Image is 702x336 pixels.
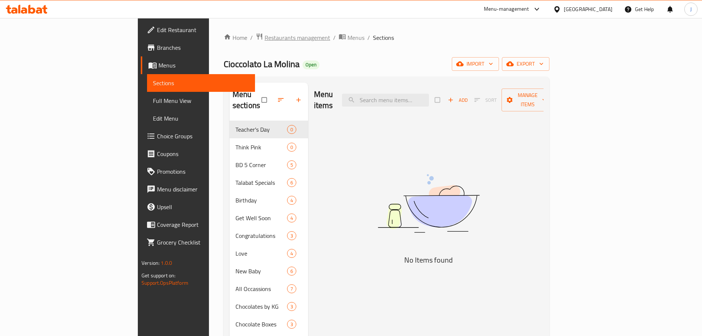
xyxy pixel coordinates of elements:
span: Cioccolato La Molina [224,56,300,72]
span: Manage items [507,91,548,109]
span: Add [448,96,468,104]
input: search [342,94,429,107]
img: dish.svg [336,155,521,252]
a: Coupons [141,145,255,163]
button: Manage items [502,89,554,111]
span: Add item [446,94,469,106]
div: Teacher's Day0 [230,121,308,138]
span: Restaurants management [265,33,330,42]
span: Edit Menu [153,114,249,123]
span: 4 [287,250,296,257]
span: Branches [157,43,249,52]
div: Congratulations3 [230,227,308,245]
span: 3 [287,232,296,239]
div: Open [303,60,319,69]
span: Birthday [235,196,287,205]
a: Upsell [141,198,255,216]
span: 5 [287,162,296,169]
a: Restaurants management [256,33,330,42]
span: Sections [153,79,249,87]
span: Get Well Soon [235,214,287,222]
span: Open [303,62,319,68]
span: Get support on: [142,271,175,280]
h5: No Items found [336,254,521,266]
div: items [287,160,296,169]
a: Sections [147,74,255,92]
span: Coverage Report [157,220,249,229]
a: Branches [141,39,255,56]
a: Edit Restaurant [141,21,255,39]
a: Menus [339,33,364,42]
span: 3 [287,321,296,328]
span: Menus [347,33,364,42]
span: Talabat Specials [235,178,287,187]
h2: Menu items [314,89,333,111]
div: BD 5 Corner5 [230,156,308,174]
nav: breadcrumb [224,33,549,42]
span: import [458,59,493,69]
span: 6 [287,179,296,186]
span: Sections [373,33,394,42]
span: 3 [287,303,296,310]
span: 4 [287,197,296,204]
div: items [287,196,296,205]
button: export [502,57,549,71]
div: items [287,320,296,329]
div: Love4 [230,245,308,262]
span: Upsell [157,202,249,211]
div: Chocolates by KG3 [230,298,308,315]
span: Chocolate Boxes [235,320,287,329]
div: items [287,231,296,240]
div: Talabat Specials6 [230,174,308,191]
span: export [508,59,544,69]
div: Birthday4 [230,191,308,209]
a: Coverage Report [141,216,255,233]
span: Coupons [157,149,249,158]
span: 6 [287,268,296,275]
div: items [287,284,296,293]
span: Choice Groups [157,132,249,141]
div: All Occassions7 [230,280,308,298]
span: Think Pink [235,143,287,152]
span: 1.0.0 [161,258,172,268]
li: / [333,33,336,42]
a: Support.OpsPlatform [142,278,188,288]
span: Chocolates by KG [235,302,287,311]
span: Promotions [157,167,249,176]
a: Menus [141,56,255,74]
span: Love [235,249,287,258]
span: Sort sections [273,92,290,108]
span: New Baby [235,267,287,276]
div: items [287,302,296,311]
span: 0 [287,126,296,133]
span: Version: [142,258,160,268]
span: Select all sections [257,93,273,107]
span: 0 [287,144,296,151]
div: items [287,249,296,258]
div: New Baby6 [230,262,308,280]
div: [GEOGRAPHIC_DATA] [564,5,612,13]
div: Chocolate Boxes3 [230,315,308,333]
a: Promotions [141,163,255,180]
span: J [690,5,692,13]
span: Congratulations [235,231,287,240]
button: Add [446,94,469,106]
div: items [287,214,296,222]
span: Teacher's Day [235,125,287,134]
a: Edit Menu [147,110,255,127]
div: Think Pink0 [230,138,308,156]
span: Select section first [469,94,502,106]
div: items [287,178,296,187]
span: Grocery Checklist [157,238,249,247]
span: Menu disclaimer [157,185,249,194]
div: items [287,125,296,134]
span: 4 [287,215,296,222]
span: BD 5 Corner [235,160,287,169]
